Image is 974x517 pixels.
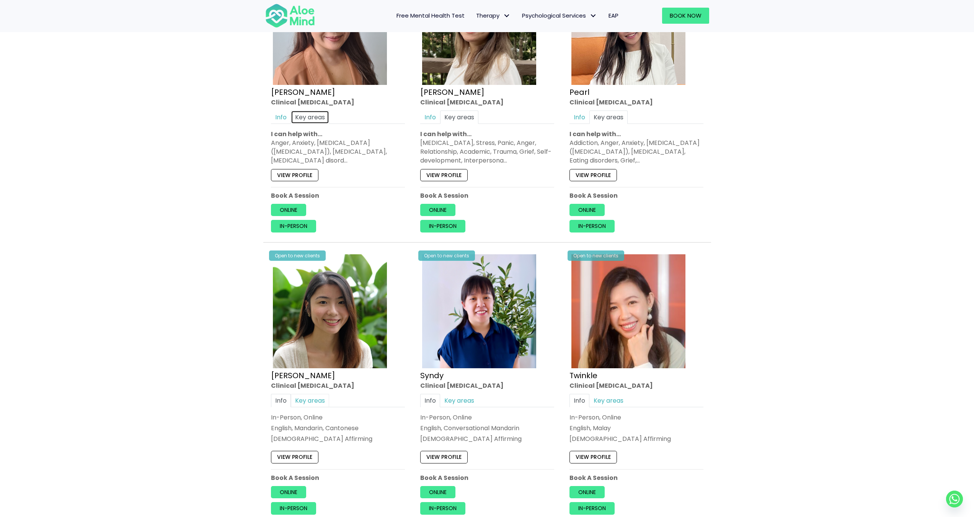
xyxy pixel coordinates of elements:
[569,370,597,380] a: Twinkle
[440,393,478,407] a: Key areas
[271,381,405,390] div: Clinical [MEDICAL_DATA]
[420,486,455,498] a: Online
[522,11,597,20] span: Psychological Services
[569,434,703,443] div: [DEMOGRAPHIC_DATA] Affirming
[420,473,554,482] p: Book A Session
[271,98,405,107] div: Clinical [MEDICAL_DATA]
[569,413,703,422] div: In-Person, Online
[271,370,335,380] a: [PERSON_NAME]
[422,254,536,368] img: Syndy
[569,138,703,165] div: Addiction, Anger, Anxiety, [MEDICAL_DATA] ([MEDICAL_DATA]), [MEDICAL_DATA], Eating disorders, Gri...
[271,424,405,432] p: English, Mandarin, Cantonese
[569,204,605,216] a: Online
[420,111,440,124] a: Info
[569,111,589,124] a: Info
[420,130,554,138] p: I can help with…
[470,8,516,24] a: TherapyTherapy: submenu
[271,204,306,216] a: Online
[603,8,624,24] a: EAP
[271,434,405,443] div: [DEMOGRAPHIC_DATA] Affirming
[418,250,475,261] div: Open to new clients
[569,486,605,498] a: Online
[420,502,465,514] a: In-person
[269,250,326,261] div: Open to new clients
[271,393,291,407] a: Info
[569,451,617,463] a: View profile
[271,87,335,98] a: [PERSON_NAME]
[265,3,315,28] img: Aloe mind Logo
[420,413,554,422] div: In-Person, Online
[589,393,628,407] a: Key areas
[420,87,485,98] a: [PERSON_NAME]
[568,250,624,261] div: Open to new clients
[420,434,554,443] div: [DEMOGRAPHIC_DATA] Affirming
[420,138,554,165] div: [MEDICAL_DATA], Stress, Panic, Anger, Relationship, Academic, Trauma, Grief, Self-development, In...
[476,11,511,20] span: Therapy
[569,502,615,514] a: In-person
[569,169,617,181] a: View profile
[569,473,703,482] p: Book A Session
[391,8,470,24] a: Free Mental Health Test
[946,491,963,507] a: Whatsapp
[516,8,603,24] a: Psychological ServicesPsychological Services: submenu
[589,111,628,124] a: Key areas
[569,98,703,107] div: Clinical [MEDICAL_DATA]
[271,111,291,124] a: Info
[271,169,318,181] a: View profile
[325,8,624,24] nav: Menu
[291,111,329,124] a: Key areas
[420,191,554,200] p: Book A Session
[271,130,405,138] p: I can help with…
[271,138,405,165] div: Anger, Anxiety, [MEDICAL_DATA] ([MEDICAL_DATA]), [MEDICAL_DATA], [MEDICAL_DATA] disord…
[569,87,589,98] a: Pearl
[420,169,468,181] a: View profile
[420,204,455,216] a: Online
[271,486,306,498] a: Online
[420,220,465,232] a: In-person
[569,424,703,432] p: English, Malay
[420,381,554,390] div: Clinical [MEDICAL_DATA]
[571,254,685,368] img: twinkle_cropped-300×300
[569,191,703,200] p: Book A Session
[569,393,589,407] a: Info
[420,424,554,432] p: English, Conversational Mandarin
[440,111,478,124] a: Key areas
[420,370,444,380] a: Syndy
[271,191,405,200] p: Book A Session
[396,11,465,20] span: Free Mental Health Test
[271,473,405,482] p: Book A Session
[273,254,387,368] img: Peggy Clin Psych
[271,451,318,463] a: View profile
[569,130,703,138] p: I can help with…
[501,10,512,21] span: Therapy: submenu
[291,393,329,407] a: Key areas
[662,8,709,24] a: Book Now
[420,393,440,407] a: Info
[420,98,554,107] div: Clinical [MEDICAL_DATA]
[569,220,615,232] a: In-person
[569,381,703,390] div: Clinical [MEDICAL_DATA]
[670,11,702,20] span: Book Now
[271,220,316,232] a: In-person
[588,10,599,21] span: Psychological Services: submenu
[271,413,405,422] div: In-Person, Online
[609,11,618,20] span: EAP
[420,451,468,463] a: View profile
[271,502,316,514] a: In-person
